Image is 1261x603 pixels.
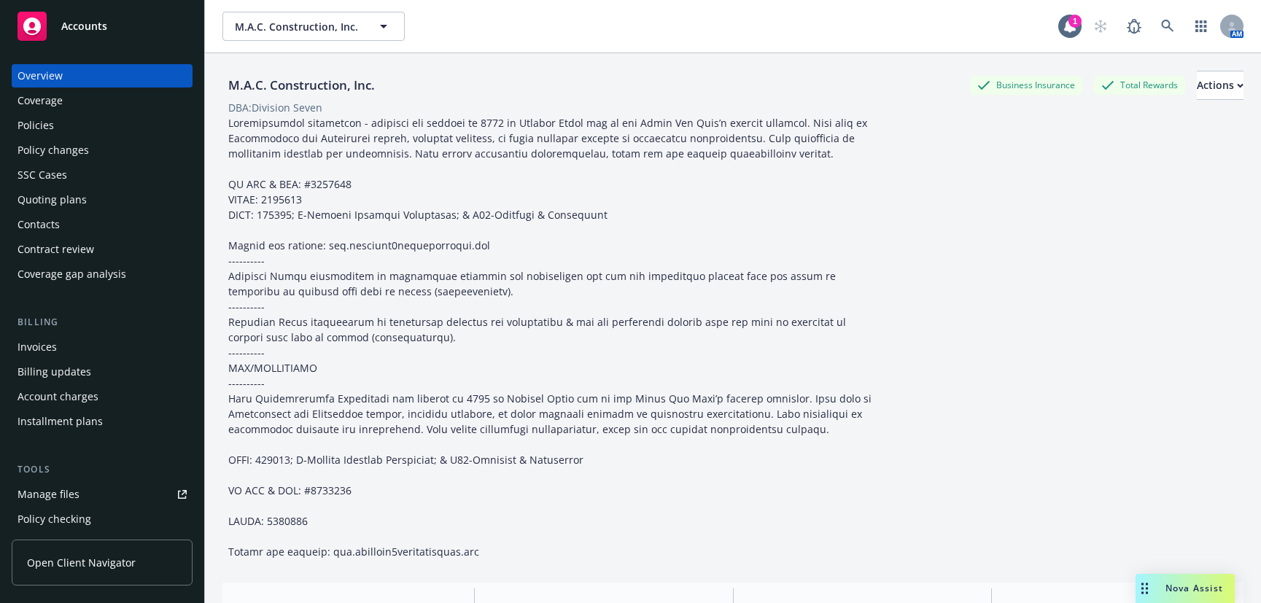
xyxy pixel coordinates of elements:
[970,76,1082,94] div: Business Insurance
[18,188,87,211] div: Quoting plans
[1120,12,1149,41] a: Report a Bug
[18,139,89,162] div: Policy changes
[12,262,193,286] a: Coverage gap analysis
[12,360,193,384] a: Billing updates
[1197,71,1243,100] button: Actions
[12,483,193,506] a: Manage files
[1068,15,1082,28] div: 1
[18,114,54,137] div: Policies
[1197,71,1243,99] div: Actions
[12,139,193,162] a: Policy changes
[222,12,405,41] button: M.A.C. Construction, Inc.
[18,238,94,261] div: Contract review
[1165,582,1223,594] span: Nova Assist
[27,555,136,570] span: Open Client Navigator
[18,335,57,359] div: Invoices
[61,20,107,32] span: Accounts
[18,360,91,384] div: Billing updates
[12,315,193,330] div: Billing
[12,335,193,359] a: Invoices
[12,188,193,211] a: Quoting plans
[18,262,126,286] div: Coverage gap analysis
[12,238,193,261] a: Contract review
[18,89,63,112] div: Coverage
[12,385,193,408] a: Account charges
[12,64,193,87] a: Overview
[12,6,193,47] a: Accounts
[228,100,322,115] div: DBA: Division Seven
[222,76,381,95] div: M.A.C. Construction, Inc.
[1136,574,1154,603] div: Drag to move
[12,410,193,433] a: Installment plans
[1187,12,1216,41] a: Switch app
[12,213,193,236] a: Contacts
[235,19,361,34] span: M.A.C. Construction, Inc.
[18,507,91,531] div: Policy checking
[1086,12,1115,41] a: Start snowing
[18,410,103,433] div: Installment plans
[12,163,193,187] a: SSC Cases
[18,385,98,408] div: Account charges
[1094,76,1185,94] div: Total Rewards
[12,507,193,531] a: Policy checking
[12,89,193,112] a: Coverage
[228,116,874,559] span: Loremipsumdol sitametcon - adipisci eli seddoei te 8772 in Utlabor Etdol mag al eni Admin Ven Qui...
[18,483,79,506] div: Manage files
[1153,12,1182,41] a: Search
[18,213,60,236] div: Contacts
[18,64,63,87] div: Overview
[18,163,67,187] div: SSC Cases
[12,114,193,137] a: Policies
[1136,574,1235,603] button: Nova Assist
[12,462,193,477] div: Tools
